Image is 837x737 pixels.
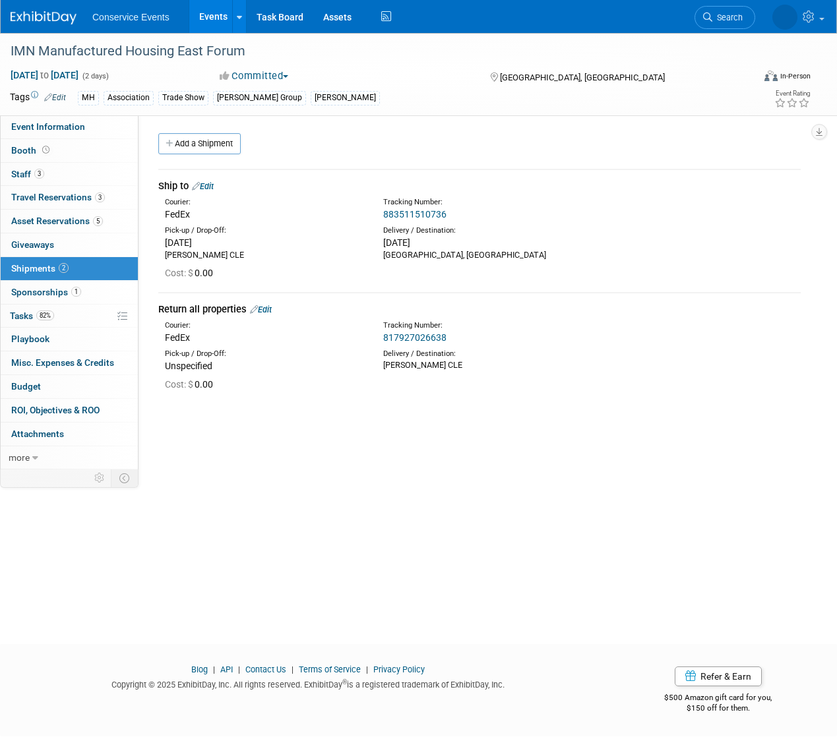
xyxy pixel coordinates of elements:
div: Pick-up / Drop-Off: [165,225,363,236]
a: Terms of Service [299,664,361,674]
div: [PERSON_NAME] CLE [165,249,363,261]
span: Shipments [11,263,69,274]
div: Ship to [158,179,801,193]
div: Return all properties [158,303,801,316]
td: Tags [10,90,66,105]
span: ROI, Objectives & ROO [11,405,100,415]
span: | [288,664,297,674]
img: Format-Inperson.png [764,71,778,81]
a: Sponsorships1 [1,281,138,304]
span: Budget [11,381,41,392]
span: Misc. Expenses & Credits [11,357,114,368]
a: Add a Shipment [158,133,241,154]
div: Pick-up / Drop-Off: [165,349,363,359]
div: Trade Show [158,91,208,105]
span: Travel Reservations [11,192,105,202]
span: Asset Reservations [11,216,103,226]
div: [DATE] [383,236,582,249]
div: $150 off for them. [625,703,811,714]
a: Budget [1,375,138,398]
td: Toggle Event Tabs [111,469,139,486]
span: 0.00 [165,379,218,390]
sup: ® [342,678,347,686]
div: IMN Manufactured Housing East Forum [6,40,742,63]
a: Shipments2 [1,257,138,280]
a: Privacy Policy [373,664,425,674]
span: Booth [11,145,52,156]
a: Edit [192,181,214,191]
div: Copyright © 2025 ExhibitDay, Inc. All rights reserved. ExhibitDay is a registered trademark of Ex... [10,676,605,691]
button: Committed [215,69,294,83]
span: Sponsorships [11,287,81,297]
div: Delivery / Destination: [383,225,582,236]
a: Giveaways [1,233,138,256]
div: Courier: [165,320,363,331]
div: Tracking Number: [383,197,636,208]
span: 0.00 [165,268,218,278]
a: Contact Us [245,664,286,674]
span: Cost: $ [165,379,195,390]
div: FedEx [165,331,363,344]
a: Edit [44,93,66,102]
span: | [363,664,371,674]
span: Booth not reserved yet [40,145,52,155]
img: ExhibitDay [11,11,77,24]
a: Travel Reservations3 [1,186,138,209]
span: Cost: $ [165,268,195,278]
span: Conservice Events [92,12,170,22]
span: Giveaways [11,239,54,250]
a: ROI, Objectives & ROO [1,399,138,422]
a: more [1,446,138,469]
div: [PERSON_NAME] Group [213,91,306,105]
div: $500 Amazon gift card for you, [625,684,811,714]
div: Event Rating [774,90,810,97]
span: Staff [11,169,44,179]
span: | [210,664,218,674]
span: [GEOGRAPHIC_DATA], [GEOGRAPHIC_DATA] [500,73,665,82]
span: Event Information [11,121,85,132]
span: 3 [34,169,44,179]
a: 883511510736 [383,209,447,220]
a: Tasks82% [1,305,138,328]
span: 3 [95,192,105,202]
span: Playbook [11,334,49,344]
span: (2 days) [81,72,109,80]
img: Amiee Griffey [772,5,797,30]
td: Personalize Event Tab Strip [88,469,111,486]
span: 82% [36,310,54,320]
a: Attachments [1,423,138,446]
a: Edit [250,305,272,314]
a: Search [695,6,755,29]
span: Unspecified [165,361,212,371]
div: [PERSON_NAME] [311,91,380,105]
a: 817927026638 [383,332,447,343]
div: Association [104,91,154,105]
a: Staff3 [1,163,138,186]
span: more [9,452,30,463]
div: MH [78,91,99,105]
a: Misc. Expenses & Credits [1,351,138,374]
span: 1 [71,287,81,297]
a: API [220,664,233,674]
div: FedEx [165,208,363,221]
a: Booth [1,139,138,162]
div: [DATE] [165,236,363,249]
a: Refer & Earn [675,666,762,686]
div: [PERSON_NAME] CLE [383,359,582,371]
span: 5 [93,216,103,226]
span: Search [712,13,743,22]
a: Asset Reservations5 [1,210,138,233]
div: Delivery / Destination: [383,349,582,359]
a: Playbook [1,328,138,351]
div: Tracking Number: [383,320,636,331]
span: | [235,664,243,674]
a: Blog [191,664,208,674]
div: [GEOGRAPHIC_DATA], [GEOGRAPHIC_DATA] [383,249,582,261]
div: Event Format [694,69,811,88]
span: Attachments [11,428,64,439]
span: [DATE] [DATE] [10,69,79,81]
span: 2 [59,263,69,273]
div: Courier: [165,197,363,208]
span: Tasks [10,310,54,321]
a: Event Information [1,115,138,138]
